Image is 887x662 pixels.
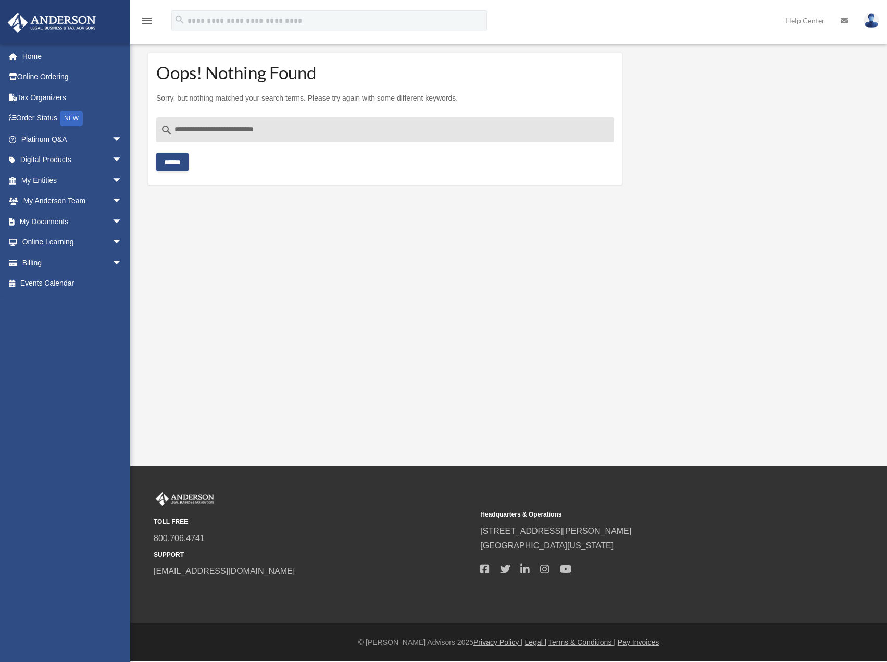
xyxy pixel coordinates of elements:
[174,14,185,26] i: search
[112,232,133,253] span: arrow_drop_down
[525,638,547,646] a: Legal |
[154,534,205,543] a: 800.706.4741
[141,18,153,27] a: menu
[154,567,295,575] a: [EMAIL_ADDRESS][DOMAIN_NAME]
[480,509,799,520] small: Headquarters & Operations
[7,129,138,150] a: Platinum Q&Aarrow_drop_down
[7,87,138,108] a: Tax Organizers
[112,170,133,191] span: arrow_drop_down
[480,526,631,535] a: [STREET_ADDRESS][PERSON_NAME]
[7,191,138,212] a: My Anderson Teamarrow_drop_down
[7,150,138,170] a: Digital Productsarrow_drop_down
[60,111,83,126] div: NEW
[7,46,133,67] a: Home
[7,170,138,191] a: My Entitiesarrow_drop_down
[112,150,133,171] span: arrow_drop_down
[7,67,138,88] a: Online Ordering
[7,252,138,273] a: Billingarrow_drop_down
[7,108,138,129] a: Order StatusNEW
[618,638,659,646] a: Pay Invoices
[112,252,133,274] span: arrow_drop_down
[112,191,133,212] span: arrow_drop_down
[7,211,138,232] a: My Documentsarrow_drop_down
[5,13,99,33] img: Anderson Advisors Platinum Portal
[130,636,887,649] div: © [PERSON_NAME] Advisors 2025
[112,211,133,232] span: arrow_drop_down
[7,273,138,294] a: Events Calendar
[156,92,614,105] p: Sorry, but nothing matched your search terms. Please try again with some different keywords.
[548,638,616,646] a: Terms & Conditions |
[141,15,153,27] i: menu
[473,638,523,646] a: Privacy Policy |
[864,13,879,28] img: User Pic
[154,517,473,528] small: TOLL FREE
[154,549,473,560] small: SUPPORT
[480,541,614,550] a: [GEOGRAPHIC_DATA][US_STATE]
[154,492,216,506] img: Anderson Advisors Platinum Portal
[160,124,173,137] i: search
[156,66,614,79] h1: Oops! Nothing Found
[7,232,138,253] a: Online Learningarrow_drop_down
[112,129,133,150] span: arrow_drop_down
